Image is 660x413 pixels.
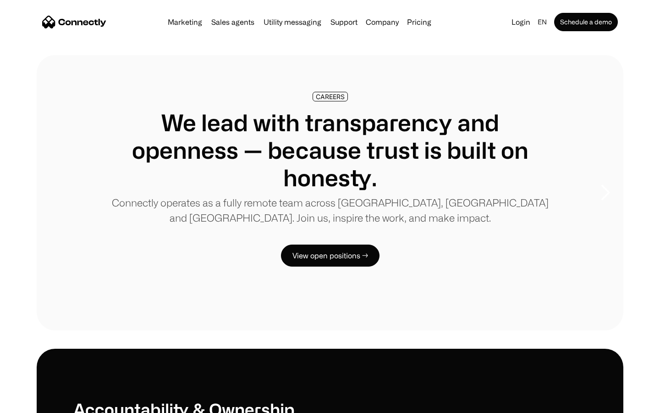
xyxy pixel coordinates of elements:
p: Connectly operates as a fully remote team across [GEOGRAPHIC_DATA], [GEOGRAPHIC_DATA] and [GEOGRA... [110,195,550,225]
a: Pricing [403,18,435,26]
div: CAREERS [316,93,345,100]
a: View open positions → [281,245,379,267]
h1: We lead with transparency and openness — because trust is built on honesty. [110,109,550,191]
a: Login [508,16,534,28]
ul: Language list [18,397,55,410]
a: Utility messaging [260,18,325,26]
div: en [538,16,547,28]
a: Sales agents [208,18,258,26]
a: Schedule a demo [554,13,618,31]
div: 1 of 8 [37,55,623,330]
a: home [42,15,106,29]
a: Support [327,18,361,26]
div: next slide [587,147,623,239]
a: Marketing [164,18,206,26]
div: carousel [37,55,623,330]
div: Company [366,16,399,28]
div: Company [363,16,401,28]
div: en [534,16,552,28]
aside: Language selected: English [9,396,55,410]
